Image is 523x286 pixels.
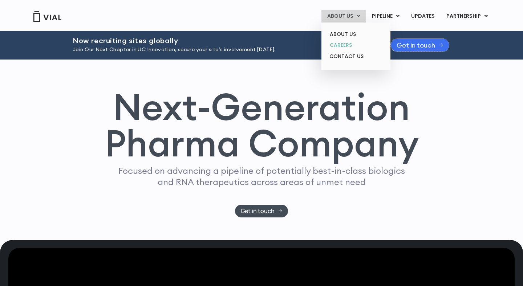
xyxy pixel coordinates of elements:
span: Get in touch [397,42,435,48]
p: Focused on advancing a pipeline of potentially best-in-class biologics and RNA therapeutics acros... [115,165,408,188]
h1: Next-Generation Pharma Company [104,89,419,162]
a: Get in touch [391,39,449,52]
a: PIPELINEMenu Toggle [366,10,405,23]
a: UPDATES [405,10,440,23]
a: ABOUT US [324,29,388,40]
a: ABOUT USMenu Toggle [321,10,366,23]
a: PARTNERSHIPMenu Toggle [441,10,494,23]
img: Vial Logo [33,11,62,22]
a: Get in touch [235,205,288,217]
p: Join Our Next Chapter in UC Innovation, secure your site’s involvement [DATE]. [73,46,373,54]
a: CONTACT US [324,51,388,62]
a: CAREERS [324,40,388,51]
h2: Now recruiting sites globally [73,37,373,45]
span: Get in touch [241,208,275,214]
